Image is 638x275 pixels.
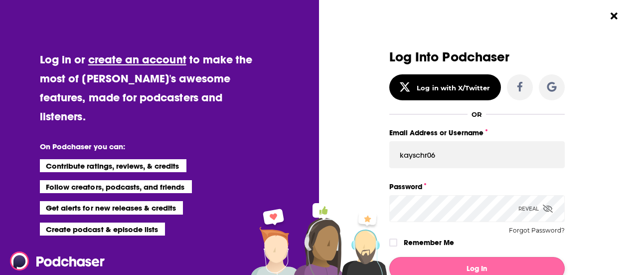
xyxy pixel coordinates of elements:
[389,74,501,100] button: Log in with X/Twitter
[88,52,186,66] a: create an account
[389,126,565,139] label: Email Address or Username
[40,201,183,214] li: Get alerts for new releases & credits
[40,159,186,172] li: Contribute ratings, reviews, & credits
[404,236,454,249] label: Remember Me
[389,141,565,168] input: Email Address or Username
[40,180,192,193] li: Follow creators, podcasts, and friends
[40,142,239,151] li: On Podchaser you can:
[10,252,106,271] img: Podchaser - Follow, Share and Rate Podcasts
[389,50,565,64] h3: Log Into Podchaser
[389,180,565,193] label: Password
[40,223,165,236] li: Create podcast & episode lists
[10,252,98,271] a: Podchaser - Follow, Share and Rate Podcasts
[417,84,490,92] div: Log in with X/Twitter
[518,195,553,222] div: Reveal
[472,110,482,118] div: OR
[605,6,624,25] button: Close Button
[509,227,565,234] button: Forgot Password?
